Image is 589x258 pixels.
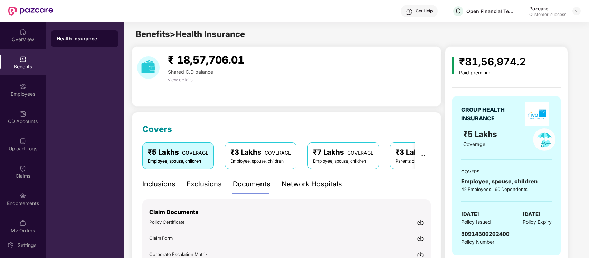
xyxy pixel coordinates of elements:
div: Health Insurance [57,35,113,42]
span: view details [168,77,193,82]
div: ₹7 Lakhs [313,147,373,158]
div: Employee, spouse, children [230,158,291,165]
img: svg+xml;base64,PHN2ZyBpZD0iRW1wbG95ZWVzIiB4bWxucz0iaHR0cDovL3d3dy53My5vcmcvMjAwMC9zdmciIHdpZHRoPS... [19,83,26,90]
img: download [137,56,160,79]
span: [DATE] [523,210,541,219]
div: ₹3 Lakhs [230,147,291,158]
div: ₹5 Lakhs [148,147,208,158]
img: svg+xml;base64,PHN2ZyBpZD0iSG9tZSIgeG1sbnM9Imh0dHA6Ly93d3cudzMub3JnLzIwMDAvc3ZnIiB3aWR0aD0iMjAiIG... [19,28,26,35]
div: Employee, spouse, children [313,158,373,165]
div: Employee, spouse, children [461,177,552,186]
span: [DATE] [461,210,479,219]
div: ₹3 Lakhs [396,147,456,158]
span: Policy Number [461,239,494,245]
span: Corporate Escalation Matrix [149,251,208,257]
div: GROUP HEALTH INSURANCE [461,105,522,123]
img: svg+xml;base64,PHN2ZyBpZD0iU2V0dGluZy0yMHgyMCIgeG1sbnM9Imh0dHA6Ly93d3cudzMub3JnLzIwMDAvc3ZnIiB3aW... [7,242,14,249]
span: Policy Issued [461,218,491,226]
p: Claim Documents [149,208,424,216]
div: Inclusions [142,179,175,190]
span: Claim Form [149,235,173,241]
img: svg+xml;base64,PHN2ZyBpZD0iVXBsb2FkX0xvZ3MiIGRhdGEtbmFtZT0iVXBsb2FkIExvZ3MiIHhtbG5zPSJodHRwOi8vd3... [19,138,26,145]
div: Settings [16,242,38,249]
span: 50914300202400 [461,231,510,237]
div: Parents or in-laws [396,158,456,165]
span: ₹ 18,57,706.01 [168,54,244,66]
div: Pazcare [529,5,566,12]
div: Employee, spouse, children [148,158,208,165]
img: svg+xml;base64,PHN2ZyBpZD0iRG93bmxvYWQtMjR4MjQiIHhtbG5zPSJodHRwOi8vd3d3LnczLm9yZy8yMDAwL3N2ZyIgd2... [417,235,424,242]
div: Paid premium [459,70,526,76]
div: Network Hospitals [282,179,342,190]
span: Covers [142,124,172,134]
span: Coverage [463,141,485,147]
span: O [456,7,461,15]
img: svg+xml;base64,PHN2ZyBpZD0iRHJvcGRvd24tMzJ4MzIiIHhtbG5zPSJodHRwOi8vd3d3LnczLm9yZy8yMDAwL3N2ZyIgd2... [574,8,579,14]
div: Documents [233,179,270,190]
span: COVERAGE [347,150,373,156]
div: ₹81,56,974.2 [459,54,526,70]
span: ellipsis [420,153,425,158]
div: Get Help [416,8,433,14]
img: svg+xml;base64,PHN2ZyBpZD0iRG93bmxvYWQtMjR4MjQiIHhtbG5zPSJodHRwOi8vd3d3LnczLm9yZy8yMDAwL3N2ZyIgd2... [417,251,424,258]
div: Exclusions [187,179,222,190]
img: svg+xml;base64,PHN2ZyBpZD0iQ2xhaW0iIHhtbG5zPSJodHRwOi8vd3d3LnczLm9yZy8yMDAwL3N2ZyIgd2lkdGg9IjIwIi... [19,165,26,172]
div: Customer_success [529,12,566,17]
div: COVERS [461,168,552,175]
span: Benefits > Health Insurance [136,29,245,39]
img: svg+xml;base64,PHN2ZyBpZD0iRG93bmxvYWQtMjR4MjQiIHhtbG5zPSJodHRwOi8vd3d3LnczLm9yZy8yMDAwL3N2ZyIgd2... [417,219,424,226]
img: icon [452,57,454,74]
img: svg+xml;base64,PHN2ZyBpZD0iQ0RfQWNjb3VudHMiIGRhdGEtbmFtZT0iQ0QgQWNjb3VudHMiIHhtbG5zPSJodHRwOi8vd3... [19,110,26,117]
span: Policy Expiry [523,218,552,226]
span: Shared C.D balance [168,69,213,75]
img: New Pazcare Logo [8,7,53,16]
img: svg+xml;base64,PHN2ZyBpZD0iRW5kb3JzZW1lbnRzIiB4bWxucz0iaHR0cDovL3d3dy53My5vcmcvMjAwMC9zdmciIHdpZH... [19,192,26,199]
img: svg+xml;base64,PHN2ZyBpZD0iQmVuZWZpdHMiIHhtbG5zPSJodHRwOi8vd3d3LnczLm9yZy8yMDAwL3N2ZyIgd2lkdGg9Ij... [19,56,26,63]
div: Open Financial Technologies Private Limited [466,8,515,15]
img: svg+xml;base64,PHN2ZyBpZD0iTXlfT3JkZXJzIiBkYXRhLW5hbWU9Ik15IE9yZGVycyIgeG1sbnM9Imh0dHA6Ly93d3cudz... [19,220,26,227]
span: Policy Certificate [149,219,185,225]
img: insurerLogo [525,102,549,126]
span: COVERAGE [265,150,291,156]
img: svg+xml;base64,PHN2ZyBpZD0iSGVscC0zMngzMiIgeG1sbnM9Imh0dHA6Ly93d3cudzMub3JnLzIwMDAvc3ZnIiB3aWR0aD... [406,8,413,15]
button: ellipsis [415,142,431,169]
span: COVERAGE [182,150,208,156]
div: 42 Employees | 60 Dependents [461,186,552,193]
span: ₹5 Lakhs [463,130,499,139]
img: policyIcon [533,128,555,151]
